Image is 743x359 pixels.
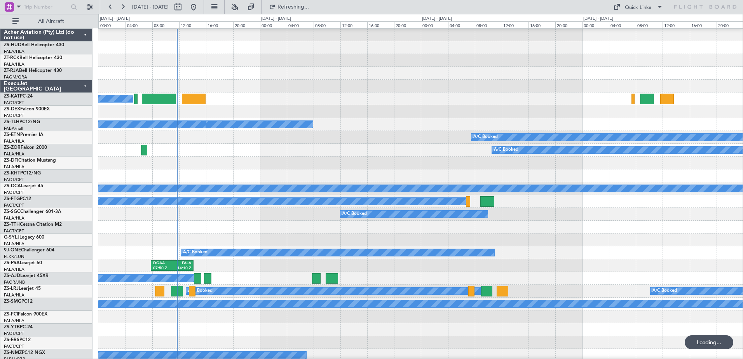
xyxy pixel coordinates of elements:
a: ZS-DEXFalcon 900EX [4,107,50,112]
div: 08:00 [475,21,502,28]
div: 20:00 [233,21,260,28]
span: ZS-PSA [4,261,20,265]
div: 08:00 [152,21,179,28]
a: FACT/CPT [4,177,24,183]
div: 04:00 [287,21,314,28]
span: ZS-DEX [4,107,20,112]
a: FACT/CPT [4,343,24,349]
a: FALA/HLA [4,49,24,54]
div: FALA [172,261,191,266]
a: ZT-RCKBell Helicopter 430 [4,56,62,60]
div: 20:00 [394,21,421,28]
span: 9J-ONE [4,248,21,253]
div: 12:00 [340,21,367,28]
a: ZS-ZORFalcon 2000 [4,145,47,150]
span: ZS-TTH [4,222,20,227]
button: All Aircraft [9,15,84,28]
span: ZS-SMG [4,299,21,304]
a: FACT/CPT [4,228,24,234]
span: All Aircraft [20,19,82,24]
a: ZS-KHTPC12/NG [4,171,41,176]
a: FALA/HLA [4,267,24,272]
div: A/C Booked [188,285,213,297]
div: DGAA [153,261,172,266]
span: ZT-RJA [4,68,19,73]
div: 00:00 [421,21,448,28]
a: FALA/HLA [4,61,24,67]
div: 08:00 [314,21,340,28]
input: Trip Number [24,1,68,13]
span: G-SYLJ [4,235,19,240]
div: 04:00 [126,21,152,28]
span: ZT-RCK [4,56,19,60]
span: ZS-TLH [4,120,19,124]
a: FALA/HLA [4,151,24,157]
div: Loading... [685,335,733,349]
a: ZT-RJABell Helicopter 430 [4,68,62,73]
a: ZS-SMGPC12 [4,299,33,304]
a: ZS-ETNPremier IA [4,132,44,137]
a: ZS-DFICitation Mustang [4,158,56,163]
span: [DATE] - [DATE] [132,3,169,10]
a: 9J-ONEChallenger 604 [4,248,54,253]
span: ZS-ERS [4,338,19,342]
div: 00:00 [99,21,126,28]
div: 14:10 Z [172,266,191,271]
div: 00:00 [582,21,609,28]
a: ZS-PSALearjet 60 [4,261,42,265]
a: ZS-FCIFalcon 900EX [4,312,47,317]
div: 00:00 [260,21,287,28]
a: ZS-FTGPC12 [4,197,31,201]
button: Refreshing... [265,1,312,13]
span: ZS-HUD [4,43,21,47]
a: ZS-TLHPC12/NG [4,120,40,124]
a: FALA/HLA [4,318,24,324]
button: Quick Links [609,1,667,13]
a: FACT/CPT [4,190,24,195]
a: G-SYLJLegacy 600 [4,235,44,240]
span: ZS-ETN [4,132,20,137]
div: 16:00 [528,21,555,28]
a: ZS-AJDLearjet 45XR [4,274,49,278]
span: ZS-FTG [4,197,20,201]
div: 12:00 [502,21,528,28]
div: [DATE] - [DATE] [100,16,130,22]
a: FALA/HLA [4,292,24,298]
div: [DATE] - [DATE] [422,16,452,22]
a: ZS-SGCChallenger 601-3A [4,209,61,214]
a: ZS-ERSPC12 [4,338,31,342]
a: ZS-HUDBell Helicopter 430 [4,43,64,47]
div: Quick Links [625,4,651,12]
a: FAOR/JNB [4,279,25,285]
div: A/C Booked [473,131,498,143]
a: FLKK/LUN [4,254,24,260]
div: 12:00 [663,21,689,28]
div: A/C Booked [652,285,677,297]
span: ZS-LRJ [4,286,19,291]
a: FACT/CPT [4,113,24,119]
span: ZS-YTB [4,325,20,329]
span: ZS-DFI [4,158,18,163]
a: FACT/CPT [4,100,24,106]
span: ZS-SGC [4,209,20,214]
span: ZS-FCI [4,312,18,317]
span: ZS-ZOR [4,145,21,150]
div: A/C Booked [183,247,208,258]
a: FALA/HLA [4,164,24,170]
div: 08:00 [636,21,663,28]
div: [DATE] - [DATE] [583,16,613,22]
a: ZS-NMZPC12 NGX [4,350,45,355]
a: FAGM/QRA [4,74,27,80]
a: FACT/CPT [4,331,24,336]
div: 16:00 [690,21,717,28]
a: ZS-YTBPC-24 [4,325,33,329]
div: 04:00 [448,21,475,28]
span: ZS-AJD [4,274,20,278]
div: 20:00 [555,21,582,28]
a: FALA/HLA [4,215,24,221]
div: 12:00 [179,21,206,28]
div: A/C Booked [342,208,367,220]
span: ZS-KAT [4,94,20,99]
div: 04:00 [609,21,636,28]
a: ZS-KATPC-24 [4,94,33,99]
